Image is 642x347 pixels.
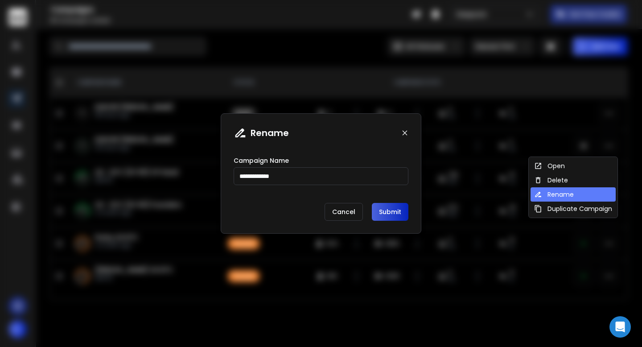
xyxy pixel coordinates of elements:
label: Campaign Name [234,157,289,164]
div: Open [534,161,565,170]
div: Open Intercom Messenger [609,316,631,338]
div: Delete [534,176,568,185]
div: Rename [534,190,574,199]
button: Submit [372,203,408,221]
h1: Rename [251,127,289,139]
div: Duplicate Campaign [534,204,612,213]
p: Cancel [325,203,363,221]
